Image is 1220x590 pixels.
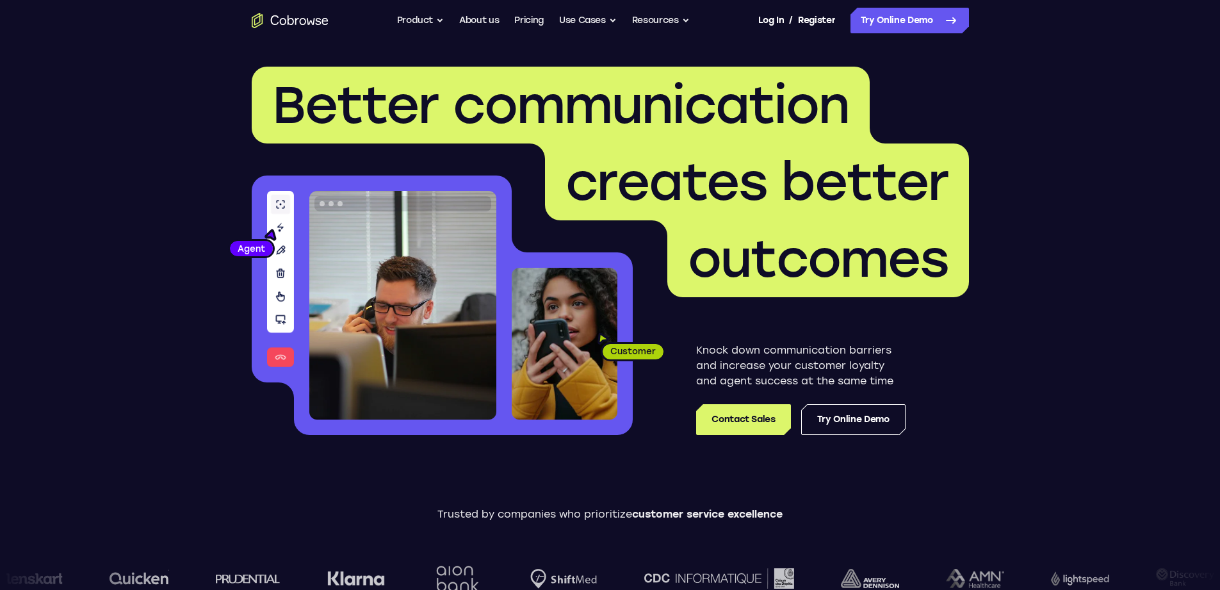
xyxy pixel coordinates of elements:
[801,404,906,435] a: Try Online Demo
[789,13,793,28] span: /
[216,573,281,584] img: prudential
[758,8,784,33] a: Log In
[397,8,444,33] button: Product
[272,74,849,136] span: Better communication
[514,8,544,33] a: Pricing
[644,568,794,588] img: CDC Informatique
[688,228,948,290] span: outcomes
[696,404,790,435] a: Contact Sales
[632,508,783,520] span: customer service excellence
[559,8,617,33] button: Use Cases
[946,569,1004,589] img: AMN Healthcare
[565,151,948,213] span: creates better
[632,8,690,33] button: Resources
[459,8,499,33] a: About us
[798,8,835,33] a: Register
[530,569,597,589] img: Shiftmed
[309,191,496,420] img: A customer support agent talking on the phone
[841,569,899,588] img: avery-dennison
[850,8,969,33] a: Try Online Demo
[696,343,906,389] p: Knock down communication barriers and increase your customer loyalty and agent success at the sam...
[512,268,617,420] img: A customer holding their phone
[252,13,329,28] a: Go to the home page
[327,571,385,586] img: Klarna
